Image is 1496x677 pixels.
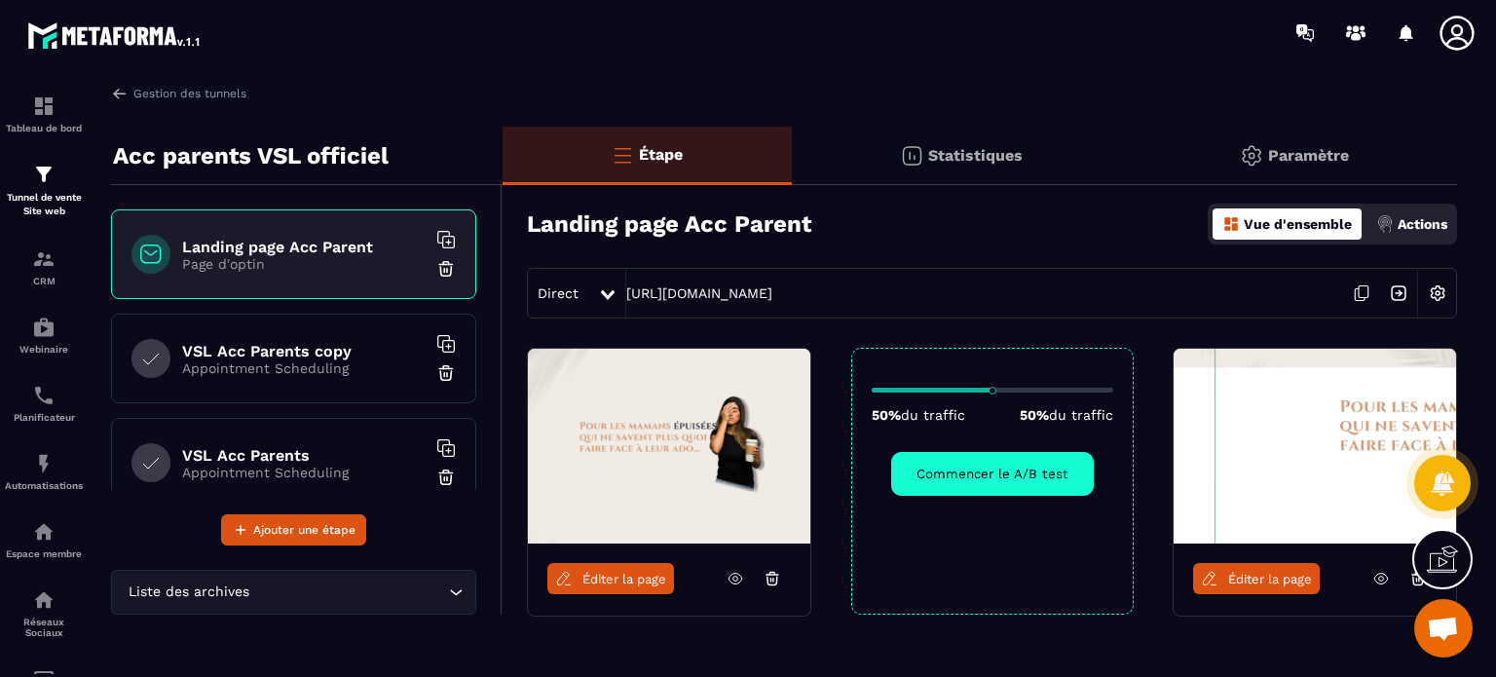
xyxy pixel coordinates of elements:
p: Acc parents VSL officiel [113,136,389,175]
p: Vue d'ensemble [1244,216,1352,232]
h6: VSL Acc Parents [182,446,426,465]
a: Éditer la page [547,563,674,594]
button: Commencer le A/B test [891,452,1094,496]
p: 50% [872,407,965,423]
img: arrow [111,85,129,102]
p: Page d'optin [182,256,426,272]
h6: VSL Acc Parents copy [182,342,426,360]
div: Ouvrir le chat [1414,599,1473,658]
p: CRM [5,276,83,286]
div: Search for option [111,570,476,615]
span: Éditer la page [1228,572,1312,586]
p: Actions [1398,216,1447,232]
span: du traffic [901,407,965,423]
p: 50% [1020,407,1113,423]
img: formation [32,163,56,186]
img: formation [32,247,56,271]
p: Statistiques [928,146,1023,165]
a: formationformationCRM [5,233,83,301]
a: social-networksocial-networkRéseaux Sociaux [5,574,83,653]
p: Espace membre [5,548,83,559]
a: automationsautomationsAutomatisations [5,437,83,506]
span: Ajouter une étape [253,520,355,540]
h6: Landing page Acc Parent [182,238,426,256]
img: stats.20deebd0.svg [900,144,923,168]
a: automationsautomationsWebinaire [5,301,83,369]
a: Éditer la page [1193,563,1320,594]
img: setting-w.858f3a88.svg [1419,275,1456,312]
span: Éditer la page [582,572,666,586]
img: image [528,349,810,544]
p: Réseaux Sociaux [5,617,83,638]
a: Gestion des tunnels [111,85,246,102]
a: [URL][DOMAIN_NAME] [626,285,772,301]
img: trash [436,468,456,487]
span: Direct [538,285,579,301]
img: image [1174,349,1456,544]
img: bars-o.4a397970.svg [611,143,634,167]
p: Webinaire [5,344,83,355]
img: automations [32,316,56,339]
h3: Landing page Acc Parent [527,210,811,238]
img: arrow-next.bcc2205e.svg [1380,275,1417,312]
p: Appointment Scheduling [182,360,426,376]
img: trash [436,259,456,279]
p: Étape [639,145,683,164]
p: Tableau de bord [5,123,83,133]
img: automations [32,520,56,544]
p: Appointment Scheduling [182,465,426,480]
img: actions.d6e523a2.png [1376,215,1394,233]
img: automations [32,452,56,475]
img: logo [27,18,203,53]
p: Automatisations [5,480,83,491]
a: formationformationTableau de bord [5,80,83,148]
a: schedulerschedulerPlanificateur [5,369,83,437]
button: Ajouter une étape [221,514,366,545]
img: scheduler [32,384,56,407]
input: Search for option [253,582,444,603]
a: automationsautomationsEspace membre [5,506,83,574]
a: formationformationTunnel de vente Site web [5,148,83,233]
span: du traffic [1049,407,1113,423]
p: Tunnel de vente Site web [5,191,83,218]
img: setting-gr.5f69749f.svg [1240,144,1263,168]
img: social-network [32,588,56,612]
span: Liste des archives [124,582,253,603]
p: Planificateur [5,412,83,423]
img: formation [32,94,56,118]
img: dashboard-orange.40269519.svg [1222,215,1240,233]
p: Paramètre [1268,146,1349,165]
img: trash [436,363,456,383]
